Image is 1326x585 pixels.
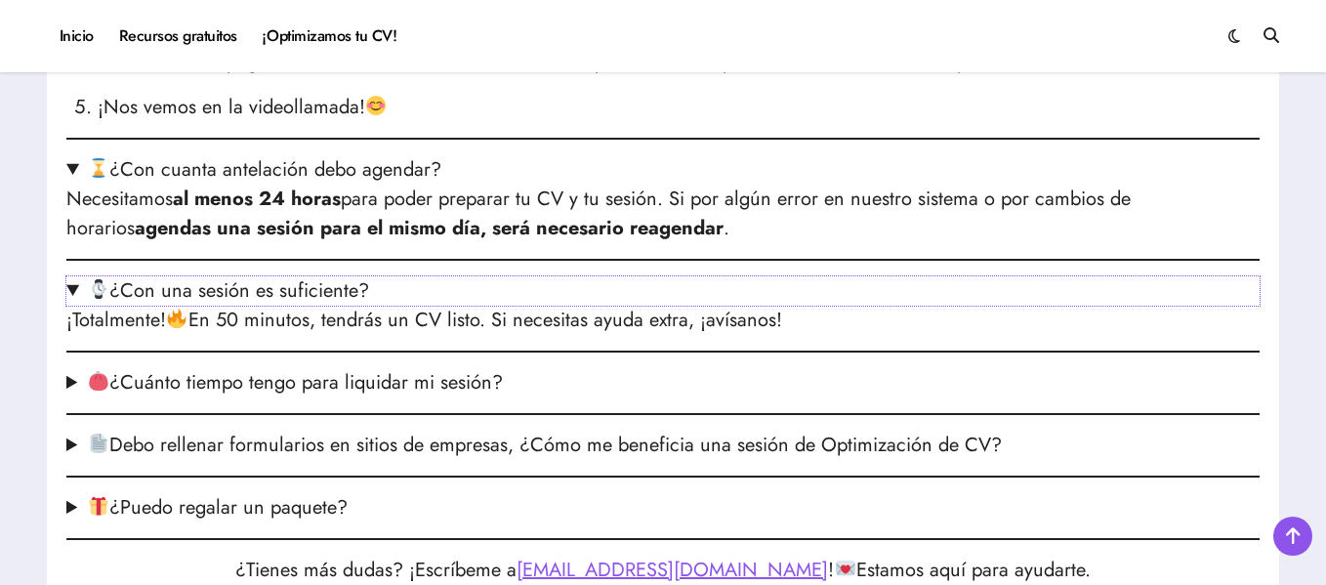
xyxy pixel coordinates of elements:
[66,276,1260,306] summary: ¿Con una sesión es suficiente?
[135,214,724,242] strong: agendas una sesión para el mismo día, será necesario reagendar
[89,158,108,178] img: ⌛
[98,93,1260,122] li: ¡Nos vemos en la videollamada!
[517,556,828,584] a: [EMAIL_ADDRESS][DOMAIN_NAME]
[836,559,855,578] img: 💌
[89,279,108,299] img: ⌚
[66,368,1260,397] summary: ¿Cuánto tiempo tengo para liquidar mi sesión?
[366,96,386,115] img: 😊
[66,431,1260,460] summary: Debo rellenar formularios en sitios de empresas, ¿Cómo me beneficia una sesión de Optimización de...
[167,309,186,328] img: 🔥
[66,556,1260,585] p: ¿Tienes más dudas? ¡Escríbeme a ! Estamos aquí para ayudarte.
[66,185,1260,243] p: Necesitamos para poder preparar tu CV y tu sesión. Si por algún error en nuestro sistema o por ca...
[250,10,409,63] a: ¡Optimizamos tu CV!
[89,371,108,391] img: 👛
[106,10,250,63] a: Recursos gratuitos
[66,155,1260,185] summary: ¿Con cuanta antelación debo agendar?
[89,434,108,453] img: 📄
[173,185,341,213] strong: al menos 24 horas
[66,493,1260,522] summary: ¿Puedo regalar un paquete?
[47,10,106,63] a: Inicio
[89,496,108,516] img: 🎁
[66,306,1260,335] p: ¡Totalmente! En 50 minutos, tendrás un CV listo. Si necesitas ayuda extra, ¡avísanos!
